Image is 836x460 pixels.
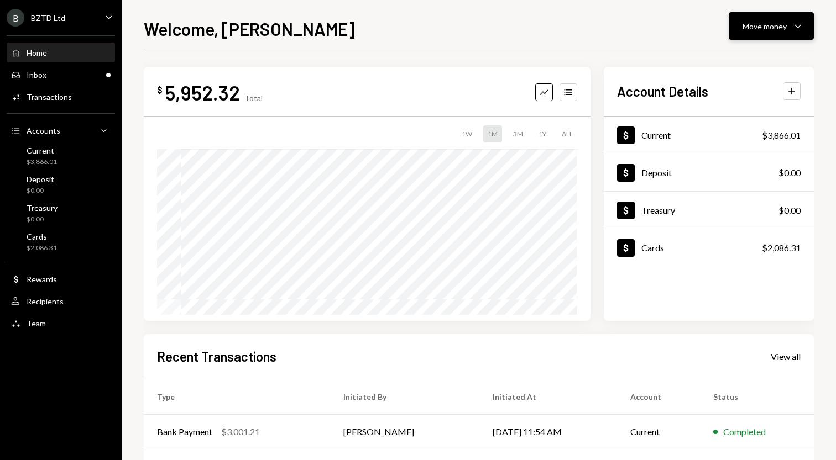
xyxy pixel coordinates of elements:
[27,297,64,306] div: Recipients
[27,70,46,80] div: Inbox
[479,379,617,414] th: Initiated At
[479,414,617,450] td: [DATE] 11:54 AM
[604,192,814,229] a: Treasury$0.00
[157,347,276,366] h2: Recent Transactions
[7,171,115,198] a: Deposit$0.00
[27,215,58,224] div: $0.00
[509,125,527,142] div: 3M
[330,379,480,414] th: Initiated By
[27,319,46,328] div: Team
[617,82,708,101] h2: Account Details
[27,92,72,102] div: Transactions
[221,425,260,438] div: $3,001.21
[7,229,115,255] a: Cards$2,086.31
[641,242,664,253] div: Cards
[27,175,54,184] div: Deposit
[778,166,801,179] div: $0.00
[31,13,65,23] div: BZTD Ltd
[7,43,115,62] a: Home
[7,9,24,27] div: B
[27,157,57,167] div: $3,866.01
[27,126,60,135] div: Accounts
[729,12,814,40] button: Move money
[27,146,57,155] div: Current
[7,87,115,107] a: Transactions
[771,350,801,362] a: View all
[244,93,263,103] div: Total
[723,425,766,438] div: Completed
[534,125,551,142] div: 1Y
[762,241,801,255] div: $2,086.31
[771,351,801,362] div: View all
[641,205,675,215] div: Treasury
[27,244,57,253] div: $2,086.31
[157,425,212,438] div: Bank Payment
[144,379,330,414] th: Type
[7,269,115,289] a: Rewards
[7,120,115,140] a: Accounts
[27,48,47,57] div: Home
[27,203,58,213] div: Treasury
[641,167,672,178] div: Deposit
[604,117,814,154] a: Current$3,866.01
[604,154,814,191] a: Deposit$0.00
[144,18,355,40] h1: Welcome, [PERSON_NAME]
[762,129,801,142] div: $3,866.01
[27,232,57,241] div: Cards
[700,379,814,414] th: Status
[483,125,502,142] div: 1M
[27,186,54,195] div: $0.00
[743,20,787,32] div: Move money
[617,414,700,450] td: Current
[330,414,480,450] td: [PERSON_NAME]
[7,200,115,226] a: Treasury$0.00
[557,125,577,142] div: ALL
[617,379,700,414] th: Account
[604,229,814,266] a: Cards$2,086.31
[7,142,115,169] a: Current$3,866.01
[641,130,671,140] div: Current
[778,204,801,217] div: $0.00
[7,65,115,84] a: Inbox
[7,291,115,311] a: Recipients
[7,313,115,333] a: Team
[457,125,477,142] div: 1W
[165,80,240,105] div: 5,952.32
[157,84,163,96] div: $
[27,274,57,284] div: Rewards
